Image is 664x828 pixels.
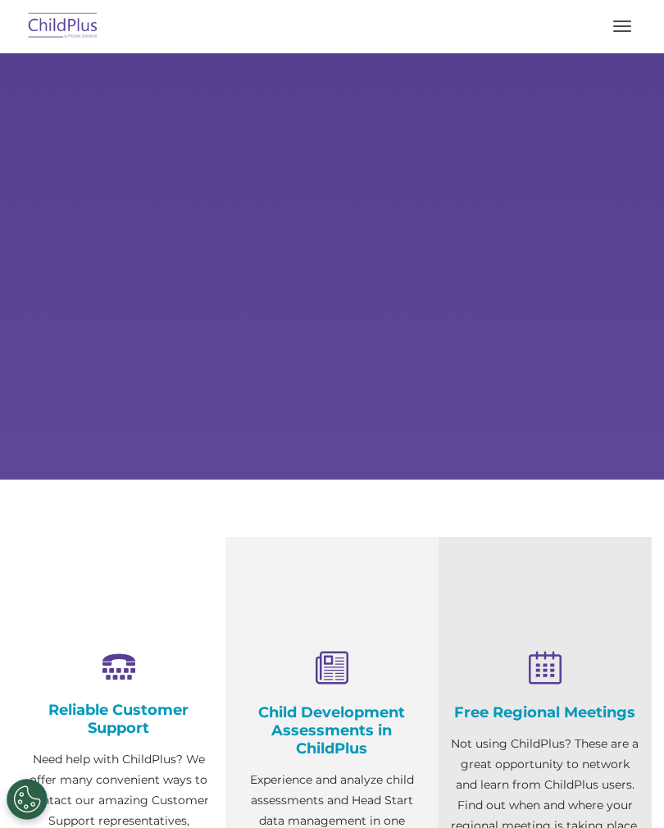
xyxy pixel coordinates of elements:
[25,7,102,46] img: ChildPlus by Procare Solutions
[25,701,213,737] h4: Reliable Customer Support
[451,703,639,721] h4: Free Regional Meetings
[238,703,426,757] h4: Child Development Assessments in ChildPlus
[7,779,48,820] button: Cookies Settings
